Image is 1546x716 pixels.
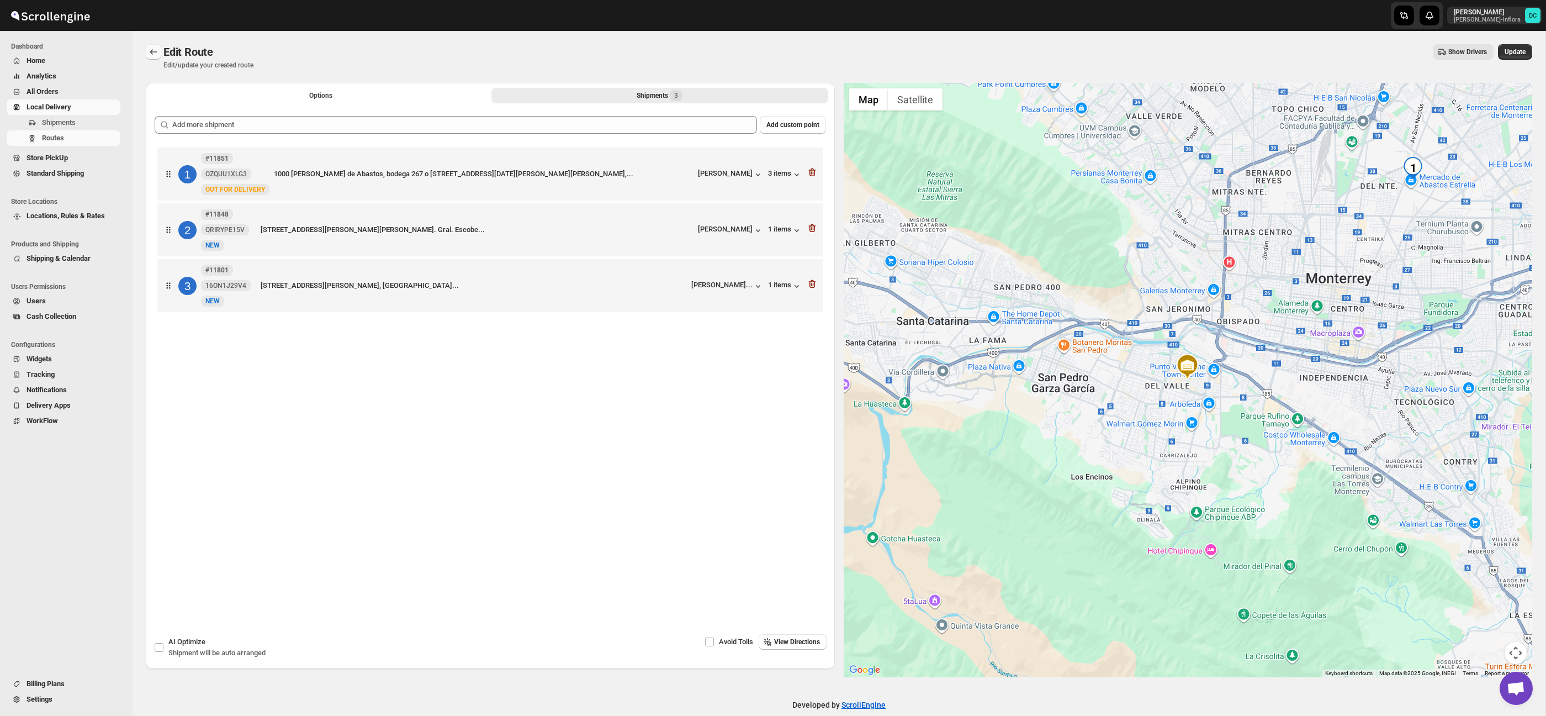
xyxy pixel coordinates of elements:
[42,134,64,142] span: Routes
[27,370,55,378] span: Tracking
[792,699,886,710] p: Developed by
[691,281,764,292] button: [PERSON_NAME]...
[768,225,802,236] div: 1 items
[11,340,125,349] span: Configurations
[698,169,764,180] button: [PERSON_NAME]
[698,225,764,236] button: [PERSON_NAME]
[27,312,76,320] span: Cash Collection
[309,91,332,100] span: Options
[7,251,120,266] button: Shipping & Calendar
[1433,44,1494,60] button: Show Drivers
[7,208,120,224] button: Locations, Rules & Rates
[205,170,247,178] span: OZQUU1XLG3
[27,56,45,65] span: Home
[774,638,820,646] span: View Directions
[172,116,757,134] input: Add more shipment
[274,169,693,180] div: 1000 [PERSON_NAME] de Abastos, bodega 267 o [STREET_ADDRESS][DATE][PERSON_NAME][PERSON_NAME],...
[7,676,120,692] button: Billing Plans
[1454,8,1521,17] p: [PERSON_NAME]
[691,281,753,289] div: [PERSON_NAME]...
[27,401,71,409] span: Delivery Apps
[168,649,266,657] span: Shipment will be auto arranged
[637,90,682,101] div: Shipments
[205,155,229,162] b: #11851
[27,386,67,394] span: Notifications
[7,367,120,382] button: Tracking
[7,69,120,84] button: Analytics
[27,680,65,688] span: Billing Plans
[491,88,828,103] button: Selected Shipments
[759,634,827,650] button: View Directions
[205,210,229,218] b: #11848
[146,44,161,60] button: Routes
[846,663,883,677] a: Open this area in Google Maps (opens a new window)
[1379,670,1456,676] span: Map data ©2025 Google, INEGI
[7,413,120,429] button: WorkFlow
[27,87,59,96] span: All Orders
[1485,670,1529,676] a: Report a map error
[261,280,687,291] div: [STREET_ADDRESS][PERSON_NAME], [GEOGRAPHIC_DATA]...
[719,638,753,646] span: Avoid Tolls
[157,203,823,256] div: 2#11848QRIRYPE15VNewNEW[STREET_ADDRESS][PERSON_NAME][PERSON_NAME]. Gral. Escobe...[PERSON_NAME]1 ...
[27,417,58,425] span: WorkFlow
[7,293,120,309] button: Users
[768,281,802,292] button: 1 items
[1463,670,1478,676] a: Terms (opens in new tab)
[178,277,197,295] div: 3
[7,130,120,146] button: Routes
[11,282,125,291] span: Users Permissions
[205,186,265,193] span: OUT FOR DELIVERY
[9,2,92,29] img: ScrollEngine
[1448,48,1487,56] span: Show Drivers
[178,165,197,183] div: 1
[1402,157,1424,179] div: 1
[163,61,253,70] p: Edit/update your created route
[766,120,819,129] span: Add custom point
[27,212,105,220] span: Locations, Rules & Rates
[7,398,120,413] button: Delivery Apps
[849,88,888,110] button: Show street map
[7,351,120,367] button: Widgets
[27,72,56,80] span: Analytics
[27,695,52,703] span: Settings
[768,169,802,180] button: 3 items
[152,88,489,103] button: All Route Options
[27,103,71,111] span: Local Delivery
[760,116,826,134] button: Add custom point
[7,309,120,324] button: Cash Collection
[178,221,197,239] div: 2
[11,197,125,206] span: Store Locations
[1505,48,1526,56] span: Update
[674,91,678,100] span: 3
[11,42,125,51] span: Dashboard
[1500,672,1533,705] a: Open chat
[888,88,943,110] button: Show satellite imagery
[27,169,84,177] span: Standard Shipping
[157,259,823,312] div: 3#1180116ON1J29V4NewNEW[STREET_ADDRESS][PERSON_NAME], [GEOGRAPHIC_DATA]...[PERSON_NAME]...1 items
[168,638,205,646] span: AI Optimize
[27,297,46,305] span: Users
[27,254,91,262] span: Shipping & Calendar
[1447,7,1542,24] button: User menu
[1498,44,1532,60] button: Update
[7,115,120,130] button: Shipments
[205,241,220,249] span: NEW
[846,663,883,677] img: Google
[7,692,120,707] button: Settings
[205,266,229,274] b: #11801
[1454,17,1521,23] p: [PERSON_NAME]-inflora
[261,224,693,235] div: [STREET_ADDRESS][PERSON_NAME][PERSON_NAME]. Gral. Escobe...
[157,148,823,201] div: 1#11851OZQUU1XLG3NewOUT FOR DELIVERY1000 [PERSON_NAME] de Abastos, bodega 267 o [STREET_ADDRESS][...
[205,297,220,305] span: NEW
[841,701,886,709] a: ScrollEngine
[7,53,120,69] button: Home
[163,45,213,59] span: Edit Route
[27,154,68,162] span: Store PickUp
[205,281,246,290] span: 16ON1J29V4
[146,107,835,565] div: Selected Shipments
[1505,642,1527,664] button: Map camera controls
